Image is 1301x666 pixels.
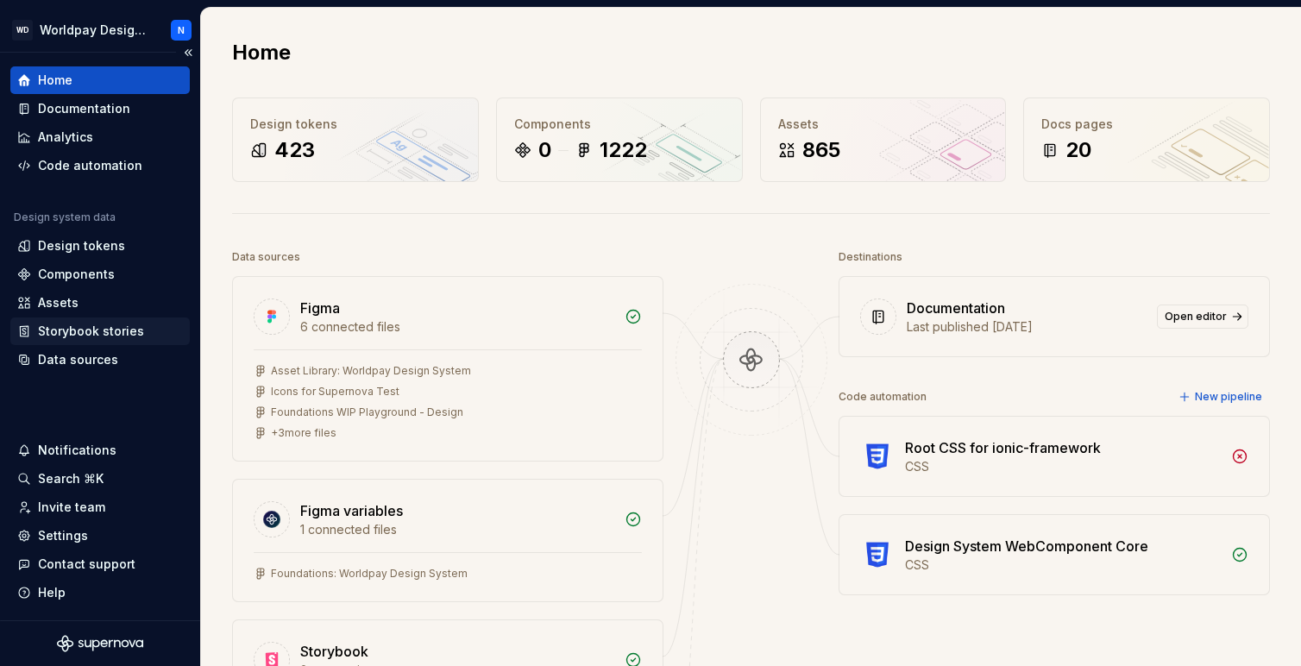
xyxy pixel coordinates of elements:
[178,23,185,37] div: N
[300,500,403,521] div: Figma variables
[802,136,840,164] div: 865
[1065,136,1091,164] div: 20
[1157,305,1248,329] a: Open editor
[38,442,116,459] div: Notifications
[300,641,368,662] div: Storybook
[176,41,200,65] button: Collapse sidebar
[10,550,190,578] button: Contact support
[38,499,105,516] div: Invite team
[907,298,1005,318] div: Documentation
[10,317,190,345] a: Storybook stories
[274,136,315,164] div: 423
[232,39,291,66] h2: Home
[600,136,647,164] div: 1222
[300,521,614,538] div: 1 connected files
[538,136,551,164] div: 0
[38,556,135,573] div: Contact support
[905,556,1221,574] div: CSS
[250,116,461,133] div: Design tokens
[514,116,725,133] div: Components
[10,232,190,260] a: Design tokens
[10,522,190,550] a: Settings
[839,245,902,269] div: Destinations
[760,97,1007,182] a: Assets865
[271,364,471,378] div: Asset Library: Worldpay Design System
[10,493,190,521] a: Invite team
[905,536,1148,556] div: Design System WebComponent Core
[300,298,340,318] div: Figma
[905,458,1221,475] div: CSS
[38,237,125,254] div: Design tokens
[10,66,190,94] a: Home
[1041,116,1252,133] div: Docs pages
[38,157,142,174] div: Code automation
[10,465,190,493] button: Search ⌘K
[778,116,989,133] div: Assets
[38,72,72,89] div: Home
[232,97,479,182] a: Design tokens423
[271,567,468,581] div: Foundations: Worldpay Design System
[38,294,79,311] div: Assets
[232,479,663,602] a: Figma variables1 connected filesFoundations: Worldpay Design System
[1173,385,1270,409] button: New pipeline
[10,261,190,288] a: Components
[10,437,190,464] button: Notifications
[10,289,190,317] a: Assets
[38,584,66,601] div: Help
[232,276,663,462] a: Figma6 connected filesAsset Library: Worldpay Design SystemIcons for Supernova TestFoundations WI...
[1023,97,1270,182] a: Docs pages20
[300,318,614,336] div: 6 connected files
[10,123,190,151] a: Analytics
[38,323,144,340] div: Storybook stories
[232,245,300,269] div: Data sources
[271,405,463,419] div: Foundations WIP Playground - Design
[40,22,150,39] div: Worldpay Design System
[12,20,33,41] div: WD
[38,266,115,283] div: Components
[3,11,197,48] button: WDWorldpay Design SystemN
[57,635,143,652] svg: Supernova Logo
[907,318,1147,336] div: Last published [DATE]
[905,437,1101,458] div: Root CSS for ionic-framework
[10,579,190,606] button: Help
[10,95,190,123] a: Documentation
[271,385,399,399] div: Icons for Supernova Test
[839,385,927,409] div: Code automation
[38,100,130,117] div: Documentation
[38,129,93,146] div: Analytics
[1195,390,1262,404] span: New pipeline
[271,426,336,440] div: + 3 more files
[38,527,88,544] div: Settings
[38,470,104,487] div: Search ⌘K
[496,97,743,182] a: Components01222
[10,152,190,179] a: Code automation
[14,210,116,224] div: Design system data
[1165,310,1227,324] span: Open editor
[38,351,118,368] div: Data sources
[10,346,190,374] a: Data sources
